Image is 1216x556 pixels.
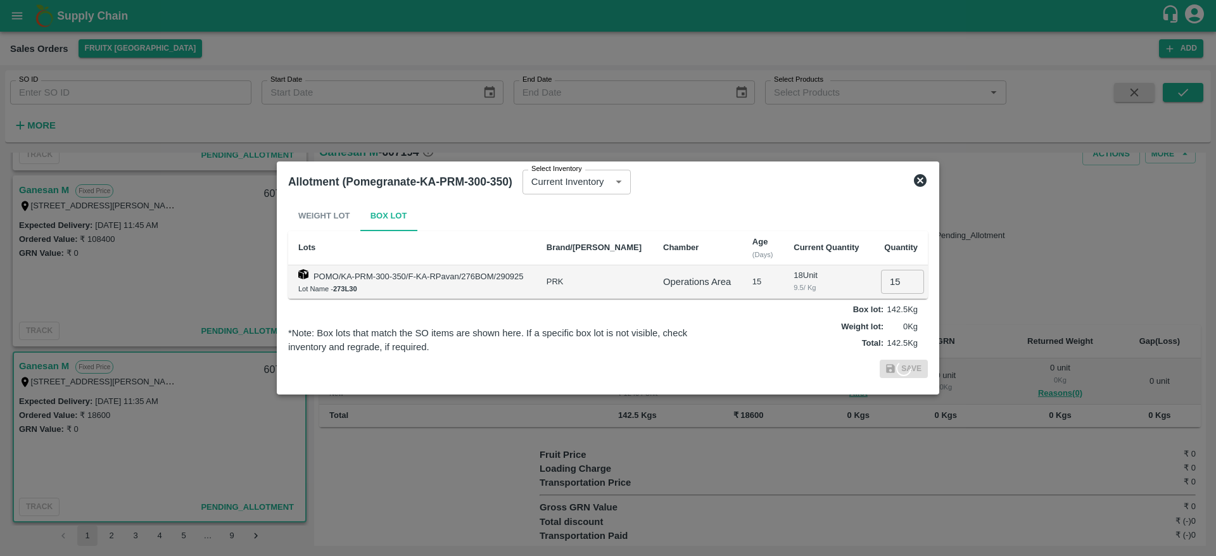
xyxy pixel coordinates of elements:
label: Select Inventory [531,164,582,174]
p: 142.5 Kg [886,304,918,316]
div: Lot Name - [298,283,526,294]
b: Chamber [663,243,699,252]
td: PRK [536,265,653,299]
div: 9.5 / Kg [794,282,860,293]
b: Quantity [884,243,918,252]
p: 0 Kg [886,321,918,333]
td: POMO/KA-PRM-300-350/F-KA-RPavan/276BOM/290925 [288,265,536,299]
b: Lots [298,243,315,252]
div: *Note: Box lots that match the SO items are shown here. If a specific box lot is not visible, che... [288,326,714,355]
b: Brand/[PERSON_NAME] [547,243,642,252]
p: 142.5 Kg [886,338,918,350]
b: Allotment (Pomegranate-KA-PRM-300-350) [288,175,512,188]
b: Current Quantity [794,243,859,252]
label: Weight lot : [841,321,883,333]
div: (Days) [752,249,773,260]
label: Box lot : [853,304,883,316]
td: 18 Unit [783,265,870,299]
input: 0 [881,270,924,294]
div: Operations Area [663,275,732,289]
button: Box Lot [360,201,417,231]
img: box [298,269,308,279]
label: Total : [862,338,883,350]
p: Current Inventory [531,175,604,189]
td: 15 [742,265,783,299]
b: 273L30 [333,285,357,293]
b: Age [752,237,768,246]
